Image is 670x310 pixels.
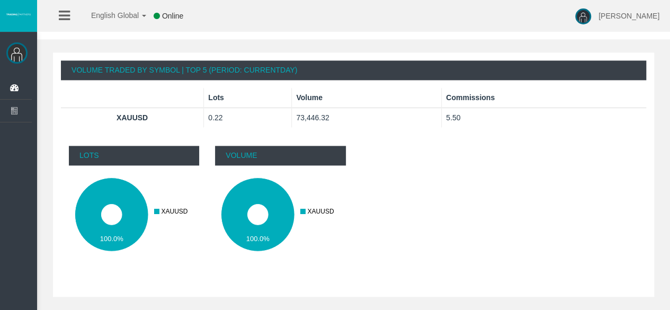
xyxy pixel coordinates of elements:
[77,11,139,20] span: English Global
[5,12,32,16] img: logo.svg
[61,108,204,127] th: XAUUSD
[61,60,646,80] div: Volume Traded By Symbol | Top 5 (Period: CurrentDay)
[204,108,292,127] td: 0.22
[215,146,345,165] p: Volume
[69,146,199,165] p: Lots
[204,88,292,108] th: Lots
[575,8,591,24] img: user-image
[598,12,659,20] span: [PERSON_NAME]
[442,88,646,108] th: Commissions
[162,12,183,20] span: Online
[442,108,646,127] td: 5.50
[292,88,442,108] th: Volume
[292,108,442,127] td: 73,446.32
